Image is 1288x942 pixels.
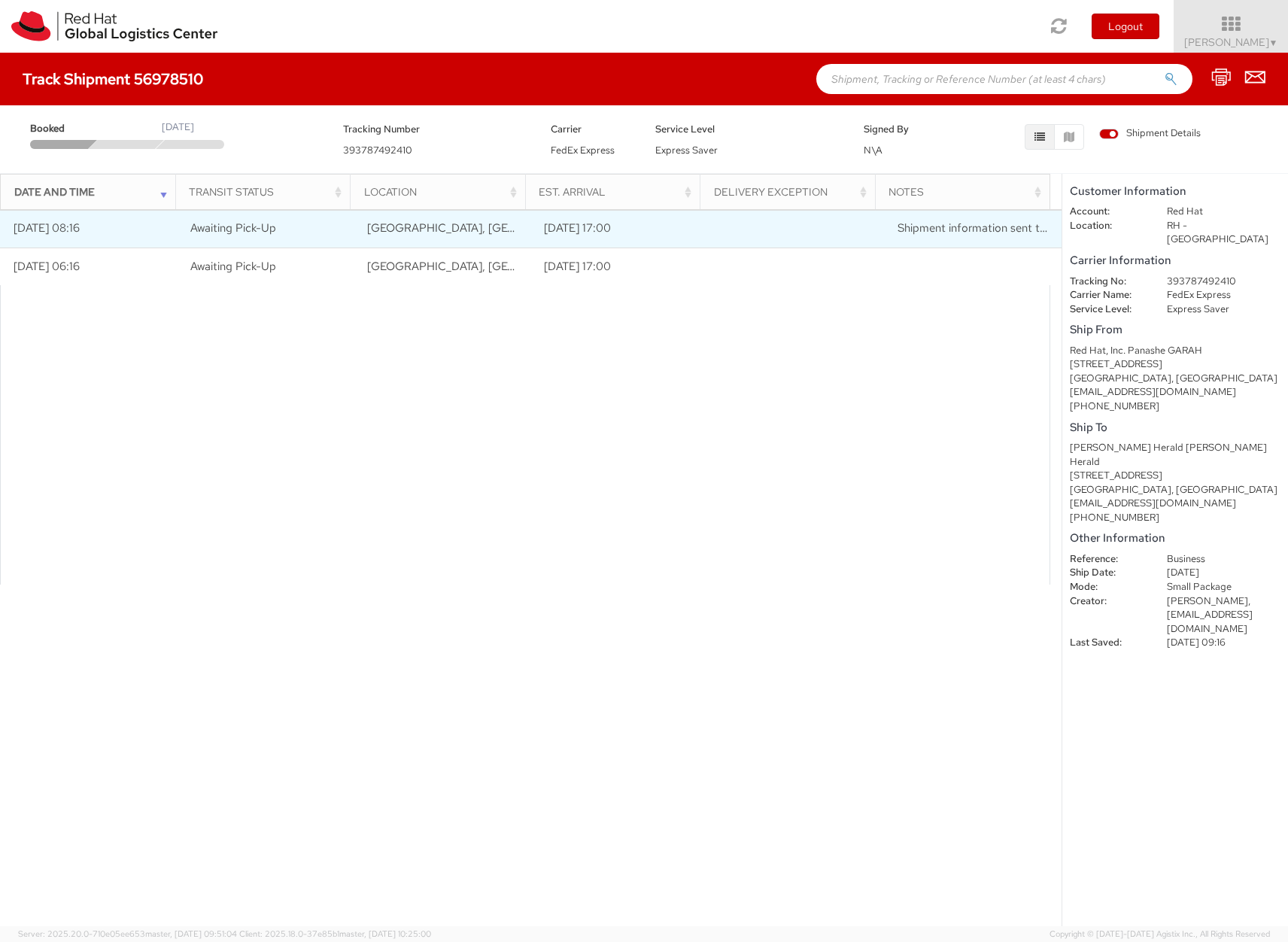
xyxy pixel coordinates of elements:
[1099,126,1201,143] label: Shipment Details
[367,220,724,235] span: RALEIGH, NC, US
[1070,357,1280,372] div: [STREET_ADDRESS]
[1059,580,1156,594] dt: Mode:
[1059,552,1156,567] dt: Reference:
[1070,324,1280,336] h5: Ship From
[1099,126,1201,141] span: Shipment Details
[889,184,1045,199] div: Notes
[1070,185,1280,198] h5: Customer Information
[18,928,237,939] span: Server: 2025.20.0-710e05ee653
[1059,566,1156,580] dt: Ship Date:
[1184,35,1278,49] span: [PERSON_NAME]
[190,259,276,274] span: Awaiting Pick-Up
[145,928,237,939] span: master, [DATE] 09:51:04
[1070,441,1280,469] div: [PERSON_NAME] Herald [PERSON_NAME] Herald
[1092,14,1159,39] button: Logout
[11,11,217,41] img: rh-logistics-00dfa346123c4ec078e1.svg
[1269,37,1278,49] span: ▼
[343,144,412,156] span: 393787492410
[551,144,615,156] span: FedEx Express
[1070,497,1280,511] div: [EMAIL_ADDRESS][DOMAIN_NAME]
[190,220,276,235] span: Awaiting Pick-Up
[655,144,718,156] span: Express Saver
[1070,483,1280,497] div: [GEOGRAPHIC_DATA], [GEOGRAPHIC_DATA]
[530,210,707,248] td: [DATE] 17:00
[1059,288,1156,302] dt: Carrier Name:
[1070,254,1280,267] h5: Carrier Information
[1070,385,1280,400] div: [EMAIL_ADDRESS][DOMAIN_NAME]
[367,259,724,274] span: RALEIGH, NC, US
[1050,928,1270,940] span: Copyright © [DATE]-[DATE] Agistix Inc., All Rights Reserved
[1070,400,1280,414] div: [PHONE_NUMBER]
[23,71,203,87] h4: Track Shipment 56978510
[1059,205,1156,219] dt: Account:
[1070,372,1280,386] div: [GEOGRAPHIC_DATA], [GEOGRAPHIC_DATA]
[1070,532,1280,545] h5: Other Information
[1070,421,1280,434] h5: Ship To
[162,120,194,135] div: [DATE]
[364,184,521,199] div: Location
[239,928,431,939] span: Client: 2025.18.0-37e85b1
[1059,302,1156,317] dt: Service Level:
[864,144,882,156] span: N\A
[551,124,632,135] h5: Carrier
[864,124,945,135] h5: Signed By
[343,124,529,135] h5: Tracking Number
[339,928,431,939] span: master, [DATE] 10:25:00
[530,248,707,285] td: [DATE] 17:00
[1070,511,1280,525] div: [PHONE_NUMBER]
[1059,594,1156,609] dt: Creator:
[1167,594,1250,607] span: [PERSON_NAME],
[1070,344,1280,358] div: Red Hat, Inc. Panashe GARAH
[1059,275,1156,289] dt: Tracking No:
[539,184,695,199] div: Est. Arrival
[30,122,95,136] span: Booked
[816,64,1192,94] input: Shipment, Tracking or Reference Number (at least 4 chars)
[1059,219,1156,233] dt: Location:
[714,184,870,199] div: Delivery Exception
[14,184,171,199] div: Date and Time
[898,220,1080,235] span: Shipment information sent to FedEx
[1070,469,1280,483] div: [STREET_ADDRESS]
[1059,636,1156,650] dt: Last Saved:
[655,124,841,135] h5: Service Level
[189,184,345,199] div: Transit Status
